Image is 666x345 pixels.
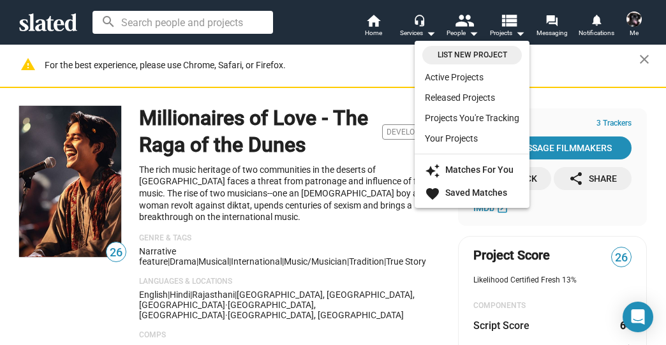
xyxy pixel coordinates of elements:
[430,48,514,62] span: List New Project
[445,165,514,175] strong: Matches For You
[422,46,522,64] a: List New Project
[415,67,529,87] a: Active Projects
[425,186,440,202] mat-icon: favorite
[445,187,507,198] strong: Saved Matches
[415,87,529,108] a: Released Projects
[415,108,529,128] a: Projects You're Tracking
[425,163,440,179] mat-icon: auto_awesome
[415,128,529,149] a: Your Projects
